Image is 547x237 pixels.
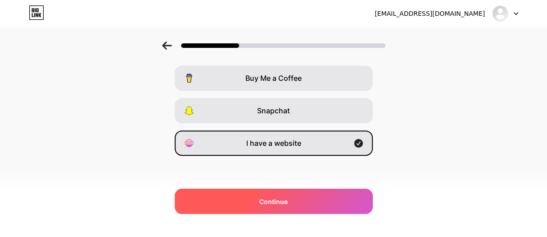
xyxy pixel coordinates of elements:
[375,9,485,19] div: [EMAIL_ADDRESS][DOMAIN_NAME]
[257,105,290,116] span: Snapchat
[245,73,302,84] span: Buy Me a Coffee
[492,5,509,22] img: purnimacaterer
[259,197,288,206] span: Continue
[246,138,301,149] span: I have a website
